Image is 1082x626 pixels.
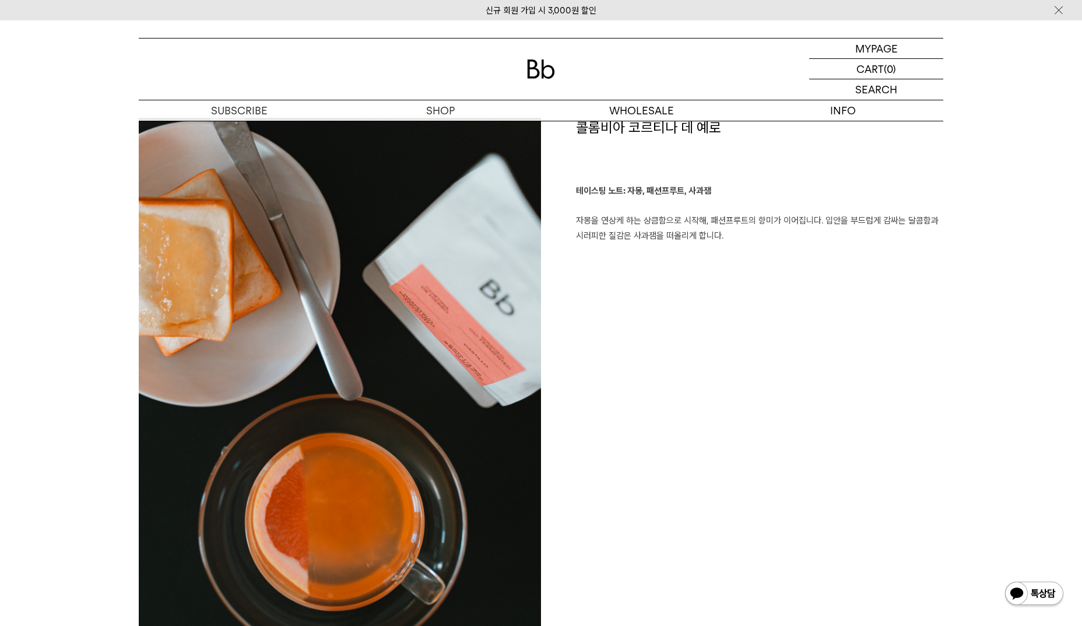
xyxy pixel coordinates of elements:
h1: 콜롬비아 코르티나 데 예로 [576,118,943,184]
img: 로고 [527,60,555,79]
a: SHOP [340,100,541,121]
a: CART (0) [809,59,943,79]
p: WHOLESALE [541,100,742,121]
a: MYPAGE [809,39,943,59]
a: 신규 회원 가입 시 3,000원 할인 [486,5,596,16]
p: 자몽을 연상케 하는 상큼함으로 시작해, 패션프루트의 향미가 이어집니다. 입안을 부드럽게 감싸는 달콤함과 시러피한 질감은 사과잼을 떠올리게 합니다. [576,184,943,243]
a: SUBSCRIBE [139,100,340,121]
p: INFO [742,100,943,121]
p: MYPAGE [855,39,898,58]
p: CART [856,59,884,79]
p: (0) [884,59,896,79]
b: 테이스팅 노트: 자몽, 패션프루트, 사과잼 [576,186,711,196]
img: 카카오톡 채널 1:1 채팅 버튼 [1004,580,1065,608]
p: SEARCH [855,79,897,100]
